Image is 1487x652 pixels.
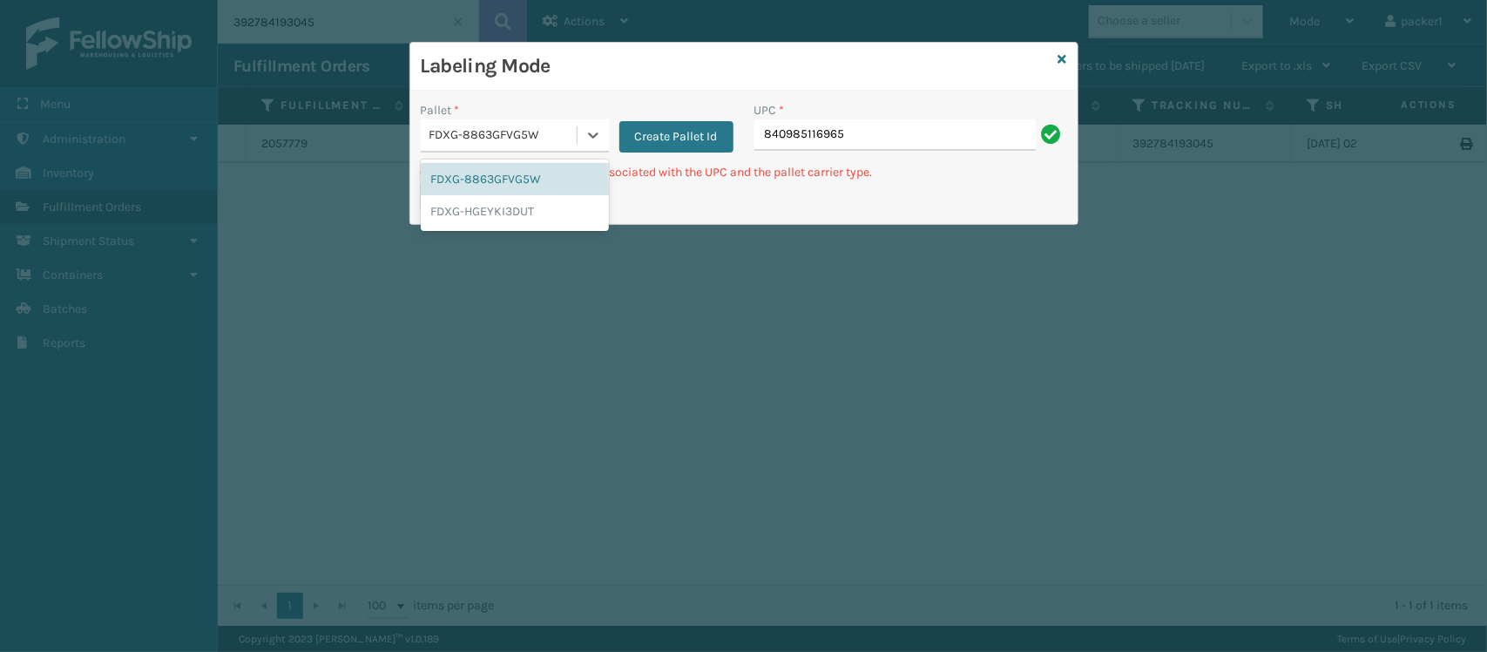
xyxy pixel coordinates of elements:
label: UPC [754,101,785,119]
div: FDXG-8863GFVG5W [421,163,609,195]
h3: Labeling Mode [421,53,1051,79]
label: Pallet [421,101,460,119]
div: FDXG-8863GFVG5W [429,126,578,145]
div: FDXG-HGEYKI3DUT [421,195,609,228]
button: Create Pallet Id [619,121,733,153]
p: Can't find any fulfillment orders associated with the UPC and the pallet carrier type. [421,163,1067,181]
